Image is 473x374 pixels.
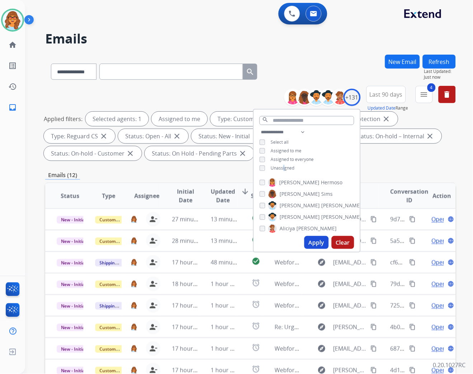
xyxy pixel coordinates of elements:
span: Open [432,280,446,288]
img: agent-avatar [131,323,137,330]
mat-icon: content_copy [371,237,377,244]
div: Assigned to me [151,112,207,126]
mat-icon: person_remove [149,301,158,310]
span: Shipping Protection [95,302,144,310]
mat-icon: close [126,149,135,158]
span: Assignee [135,191,160,200]
span: 1 hour ago [211,366,240,374]
span: Open [432,301,446,310]
span: 28 minutes ago [172,237,214,245]
p: Applied filters: [44,115,83,123]
span: 17 hours ago [172,323,208,331]
img: agent-avatar [131,237,137,244]
mat-icon: home [8,41,17,49]
span: 17 hours ago [172,258,208,266]
mat-icon: language [448,237,454,244]
mat-icon: explore [318,280,326,288]
mat-icon: person_remove [149,258,158,267]
button: Clear [332,236,354,249]
mat-icon: content_copy [409,345,416,352]
span: 17 hours ago [172,366,208,374]
span: Aliciya [280,225,295,232]
span: 1 hour ago [211,323,240,331]
mat-icon: explore [318,301,326,310]
span: New - Initial [57,237,90,245]
mat-icon: language [448,302,454,309]
mat-icon: content_copy [409,302,416,309]
span: New - Initial [57,302,90,310]
span: Customer Support [95,216,142,223]
span: [PERSON_NAME] [280,213,320,221]
mat-icon: search [246,68,254,76]
span: New - Initial [57,259,90,267]
span: [EMAIL_ADDRESS][DOMAIN_NAME] [333,258,367,267]
mat-icon: content_copy [371,216,377,222]
span: [EMAIL_ADDRESS][DOMAIN_NAME] [333,301,367,310]
button: Apply [304,236,329,249]
span: Customer Support [95,345,142,353]
mat-icon: content_copy [409,281,416,287]
span: [PERSON_NAME] [280,179,320,186]
button: Last 90 days [366,86,406,103]
span: [PERSON_NAME][EMAIL_ADDRESS][DOMAIN_NAME] [333,323,367,331]
span: 13 minutes ago [211,215,252,223]
div: Status: New - Initial [191,129,267,143]
mat-icon: check_circle [252,235,260,244]
span: Webform from [EMAIL_ADDRESS][DOMAIN_NAME] on [DATE] [275,280,437,288]
span: [PERSON_NAME] [321,202,361,209]
button: 4 [416,86,433,103]
span: [PERSON_NAME] [296,225,337,232]
mat-icon: close [238,149,247,158]
button: Updated Date [368,105,396,111]
img: agent-avatar [131,259,137,266]
mat-icon: explore [318,323,326,331]
mat-icon: alarm [252,343,260,352]
mat-icon: alarm [252,322,260,330]
div: Status: Open - All [118,129,188,143]
div: Status: On-hold – Internal [348,129,442,143]
img: avatar [3,10,23,30]
mat-icon: content_copy [371,367,377,373]
div: Type: Reguard CS [44,129,115,143]
p: 0.20.1027RC [433,361,466,370]
mat-icon: explore [318,344,326,353]
mat-icon: language [448,281,454,287]
span: Initial Date [172,187,199,204]
span: Re: Urgent! Upload photos to continue your claim [275,323,409,331]
mat-icon: content_copy [409,367,416,373]
div: Status: On Hold - Pending Parts [145,146,254,161]
img: agent-avatar [131,280,137,287]
span: Conversation ID [390,187,428,204]
mat-icon: close [426,132,435,140]
span: Status [61,191,79,200]
mat-icon: person_remove [149,344,158,353]
button: New Email [385,55,420,69]
span: 1 hour ago [211,280,240,288]
span: Open [432,323,446,331]
span: [EMAIL_ADDRESS][DOMAIN_NAME] [333,280,367,288]
div: Status: On-hold - Customer [44,146,142,161]
mat-icon: content_copy [409,216,416,222]
span: Sims [321,190,333,198]
mat-icon: arrow_downward [241,187,249,196]
mat-icon: alarm [252,278,260,287]
span: [EMAIL_ADDRESS][DOMAIN_NAME] [333,344,367,353]
div: Type: Customer Support [210,112,301,126]
mat-icon: content_copy [371,345,377,352]
th: Action [417,183,456,208]
p: Emails (12) [45,171,80,180]
span: Customer Support [95,237,142,245]
mat-icon: person_remove [149,280,158,288]
span: 1 hour ago [211,301,240,309]
h2: Emails [45,32,456,46]
span: 13 minutes ago [211,237,252,245]
span: Range [368,105,408,111]
mat-icon: menu [420,90,428,99]
button: Refresh [423,55,456,69]
span: Updated Date [211,187,235,204]
mat-icon: close [251,132,260,140]
span: Customer Support [95,324,142,331]
span: Unassigned [271,165,295,171]
span: 17 hours ago [172,345,208,352]
span: Last 90 days [370,93,403,96]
